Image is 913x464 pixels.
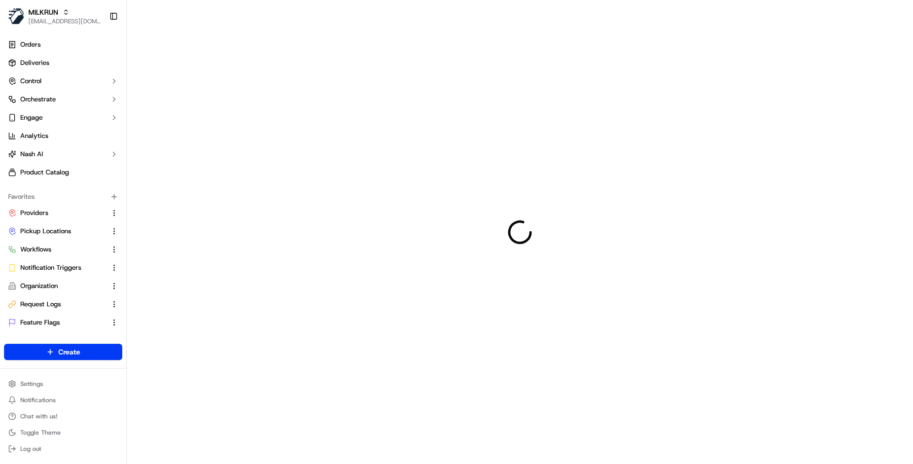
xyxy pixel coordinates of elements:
[4,296,122,312] button: Request Logs
[4,164,122,181] a: Product Catalog
[4,205,122,221] button: Providers
[20,113,43,122] span: Engage
[20,263,81,272] span: Notification Triggers
[8,318,106,327] a: Feature Flags
[20,150,43,159] span: Nash AI
[4,442,122,456] button: Log out
[4,189,122,205] div: Favorites
[8,8,24,24] img: MILKRUN
[4,409,122,423] button: Chat with us!
[4,241,122,258] button: Workflows
[4,314,122,331] button: Feature Flags
[20,412,57,420] span: Chat with us!
[20,40,41,49] span: Orders
[4,425,122,440] button: Toggle Theme
[4,377,122,391] button: Settings
[4,4,105,28] button: MILKRUNMILKRUN[EMAIL_ADDRESS][DOMAIN_NAME]
[8,281,106,291] a: Organization
[4,393,122,407] button: Notifications
[4,37,122,53] a: Orders
[4,278,122,294] button: Organization
[8,208,106,218] a: Providers
[20,131,48,140] span: Analytics
[20,95,56,104] span: Orchestrate
[4,91,122,108] button: Orchestrate
[20,445,41,453] span: Log out
[8,263,106,272] a: Notification Triggers
[20,300,61,309] span: Request Logs
[28,17,101,25] button: [EMAIL_ADDRESS][DOMAIN_NAME]
[8,245,106,254] a: Workflows
[8,300,106,309] a: Request Logs
[8,227,106,236] a: Pickup Locations
[4,128,122,144] a: Analytics
[4,260,122,276] button: Notification Triggers
[4,223,122,239] button: Pickup Locations
[4,73,122,89] button: Control
[20,227,71,236] span: Pickup Locations
[20,168,69,177] span: Product Catalog
[20,429,61,437] span: Toggle Theme
[28,7,58,17] button: MILKRUN
[20,380,43,388] span: Settings
[4,146,122,162] button: Nash AI
[4,55,122,71] a: Deliveries
[58,347,80,357] span: Create
[20,281,58,291] span: Organization
[20,208,48,218] span: Providers
[4,110,122,126] button: Engage
[4,344,122,360] button: Create
[20,318,60,327] span: Feature Flags
[20,396,56,404] span: Notifications
[20,58,49,67] span: Deliveries
[20,77,42,86] span: Control
[20,245,51,254] span: Workflows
